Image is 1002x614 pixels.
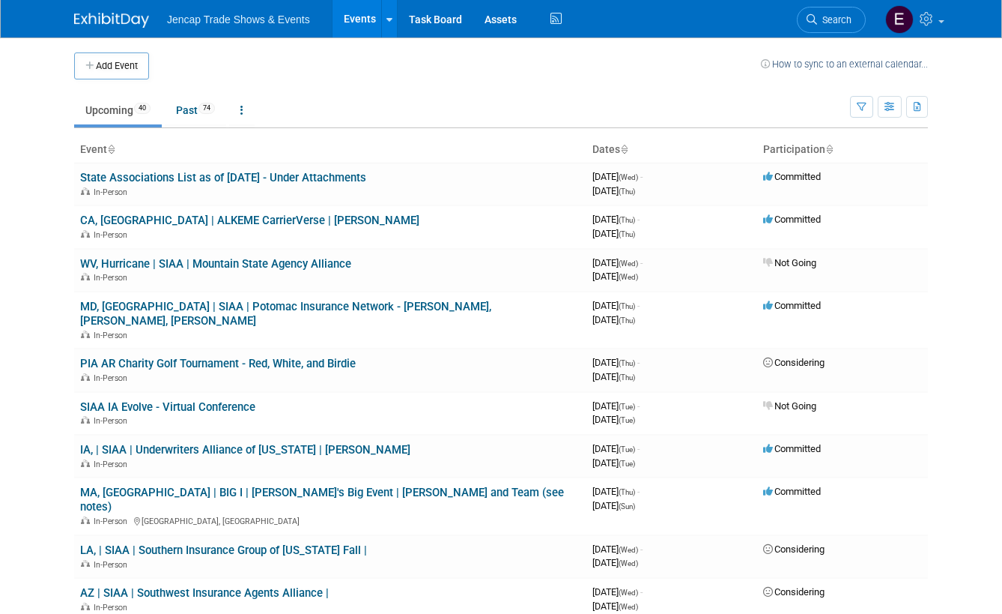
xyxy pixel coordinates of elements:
[94,517,132,526] span: In-Person
[619,359,635,367] span: (Thu)
[592,357,640,368] span: [DATE]
[94,560,132,570] span: In-Person
[592,586,643,598] span: [DATE]
[592,214,640,225] span: [DATE]
[81,603,90,610] img: In-Person Event
[592,400,640,412] span: [DATE]
[619,546,638,554] span: (Wed)
[81,460,90,467] img: In-Person Event
[80,443,410,457] a: IA, | SIAA | Underwriters Alliance of [US_STATE] | [PERSON_NAME]
[637,300,640,311] span: -
[763,300,821,311] span: Committed
[761,58,928,70] a: How to sync to an external calendar...
[94,187,132,197] span: In-Person
[94,273,132,283] span: In-Person
[619,259,638,268] span: (Wed)
[592,228,635,239] span: [DATE]
[74,137,586,163] th: Event
[94,460,132,469] span: In-Person
[592,414,635,425] span: [DATE]
[637,486,640,497] span: -
[80,400,255,414] a: SIAA IA Evolve - Virtual Conference
[592,486,640,497] span: [DATE]
[619,216,635,224] span: (Thu)
[81,373,90,381] img: In-Person Event
[592,271,638,282] span: [DATE]
[763,586,825,598] span: Considering
[167,13,310,25] span: Jencap Trade Shows & Events
[94,603,132,613] span: In-Person
[592,544,643,555] span: [DATE]
[619,559,638,568] span: (Wed)
[80,300,491,328] a: MD, [GEOGRAPHIC_DATA] | SIAA | Potomac Insurance Network - [PERSON_NAME], [PERSON_NAME], [PERSON_...
[81,416,90,424] img: In-Person Event
[134,103,151,114] span: 40
[94,331,132,340] span: In-Person
[637,357,640,368] span: -
[637,400,640,412] span: -
[619,273,638,281] span: (Wed)
[763,257,816,268] span: Not Going
[592,300,640,311] span: [DATE]
[592,500,635,511] span: [DATE]
[619,603,638,611] span: (Wed)
[81,273,90,280] img: In-Person Event
[198,103,215,114] span: 74
[637,214,640,225] span: -
[817,14,851,25] span: Search
[80,486,564,514] a: MA, [GEOGRAPHIC_DATA] | BIG I | [PERSON_NAME]'s Big Event | [PERSON_NAME] and Team (see notes)
[107,143,115,155] a: Sort by Event Name
[94,230,132,240] span: In-Person
[620,143,628,155] a: Sort by Start Date
[586,137,757,163] th: Dates
[619,316,635,325] span: (Thu)
[763,443,821,454] span: Committed
[74,52,149,79] button: Add Event
[94,416,132,426] span: In-Person
[592,257,643,268] span: [DATE]
[763,544,825,555] span: Considering
[80,544,367,557] a: LA, | SIAA | Southern Insurance Group of [US_STATE] Fall |
[80,357,356,370] a: PIA AR Charity Golf Tournament - Red, White, and Birdie
[165,96,226,124] a: Past74
[885,5,914,34] img: Evan Nowak
[640,586,643,598] span: -
[592,557,638,568] span: [DATE]
[763,486,821,497] span: Committed
[592,457,635,469] span: [DATE]
[592,371,635,382] span: [DATE]
[637,443,640,454] span: -
[94,373,132,383] span: In-Person
[592,443,640,454] span: [DATE]
[763,214,821,225] span: Committed
[640,171,643,182] span: -
[797,7,866,33] a: Search
[619,445,635,454] span: (Tue)
[763,400,816,412] span: Not Going
[640,257,643,268] span: -
[80,214,419,227] a: CA, [GEOGRAPHIC_DATA] | ALKEME CarrierVerse | [PERSON_NAME]
[619,460,635,468] span: (Tue)
[74,13,149,28] img: ExhibitDay
[825,143,833,155] a: Sort by Participation Type
[592,314,635,325] span: [DATE]
[619,187,635,196] span: (Thu)
[81,230,90,238] img: In-Person Event
[592,185,635,196] span: [DATE]
[619,302,635,310] span: (Thu)
[74,96,162,124] a: Upcoming40
[592,171,643,182] span: [DATE]
[757,137,928,163] th: Participation
[619,416,635,424] span: (Tue)
[80,514,580,526] div: [GEOGRAPHIC_DATA], [GEOGRAPHIC_DATA]
[619,488,635,496] span: (Thu)
[80,586,329,600] a: AZ | SIAA | Southwest Insurance Agents Alliance |
[80,257,351,271] a: WV, Hurricane | SIAA | Mountain State Agency Alliance
[81,560,90,568] img: In-Person Event
[619,589,638,597] span: (Wed)
[619,373,635,382] span: (Thu)
[763,171,821,182] span: Committed
[80,171,366,184] a: State Associations List as of [DATE] - Under Attachments
[592,601,638,612] span: [DATE]
[619,403,635,411] span: (Tue)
